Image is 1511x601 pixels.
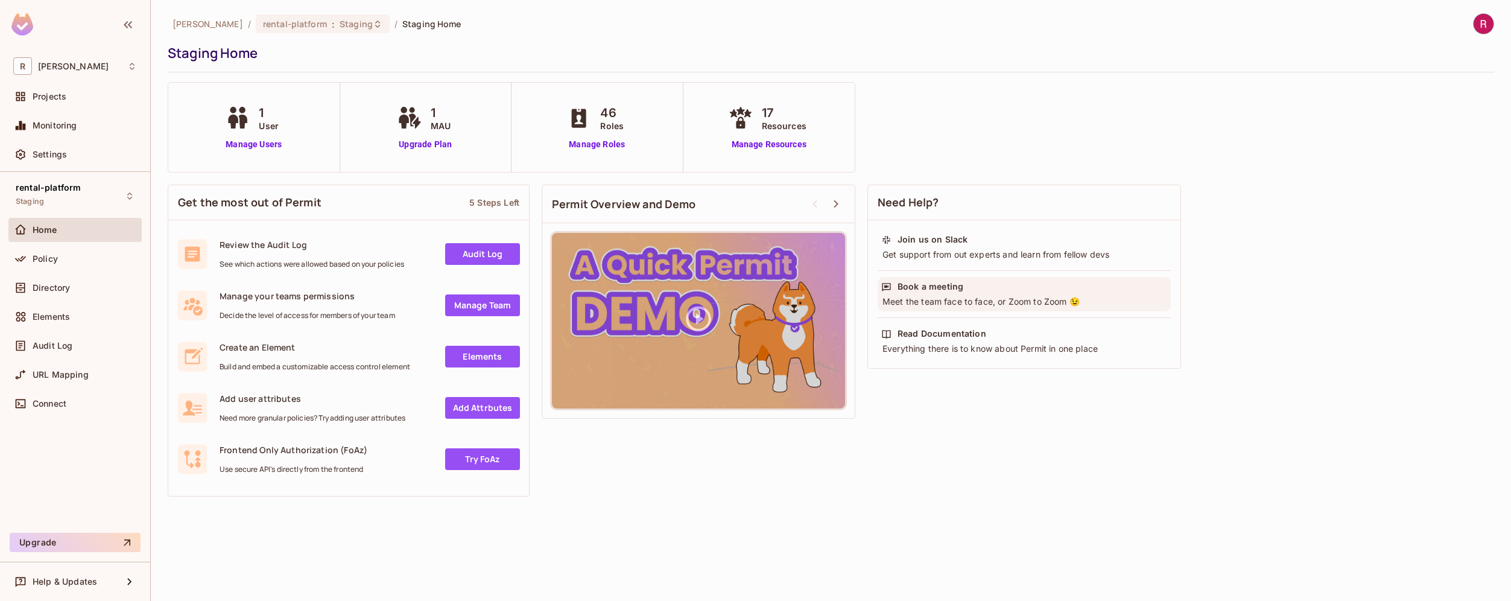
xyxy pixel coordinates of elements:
[33,370,89,380] span: URL Mapping
[33,399,66,409] span: Connect
[340,18,373,30] span: Staging
[220,362,410,372] span: Build and embed a customizable access control element
[33,150,67,159] span: Settings
[881,296,1167,308] div: Meet the team face to face, or Zoom to Zoom 😉
[33,283,70,293] span: Directory
[33,254,58,264] span: Policy
[173,18,243,30] span: the active workspace
[220,465,367,474] span: Use secure API's directly from the frontend
[33,121,77,130] span: Monitoring
[248,18,251,30] li: /
[445,448,520,470] a: Try FoAz
[445,243,520,265] a: Audit Log
[564,138,630,151] a: Manage Roles
[33,92,66,101] span: Projects
[263,18,327,30] span: rental-platform
[878,195,939,210] span: Need Help?
[445,346,520,367] a: Elements
[13,57,32,75] span: R
[762,104,806,122] span: 17
[402,18,461,30] span: Staging Home
[16,183,81,192] span: rental-platform
[898,328,986,340] div: Read Documentation
[33,341,72,351] span: Audit Log
[223,138,285,151] a: Manage Users
[881,343,1167,355] div: Everything there is to know about Permit in one place
[33,225,57,235] span: Home
[331,19,335,29] span: :
[38,62,109,71] span: Workspace: roy-poc
[33,577,97,587] span: Help & Updates
[600,119,624,132] span: Roles
[431,104,451,122] span: 1
[16,197,44,206] span: Staging
[445,294,520,316] a: Manage Team
[469,197,519,208] div: 5 Steps Left
[259,119,279,132] span: User
[11,13,33,36] img: SReyMgAAAABJRU5ErkJggg==
[220,342,410,353] span: Create an Element
[762,119,806,132] span: Resources
[881,249,1167,261] div: Get support from out experts and learn from fellow devs
[220,311,395,320] span: Decide the level of access for members of your team
[552,197,696,212] span: Permit Overview and Demo
[445,397,520,419] a: Add Attrbutes
[33,312,70,322] span: Elements
[220,290,395,302] span: Manage your teams permissions
[220,239,404,250] span: Review the Audit Log
[220,444,367,456] span: Frontend Only Authorization (FoAz)
[1474,14,1494,34] img: roy zhang
[168,44,1488,62] div: Staging Home
[220,259,404,269] span: See which actions were allowed based on your policies
[259,104,279,122] span: 1
[431,119,451,132] span: MAU
[394,18,398,30] li: /
[394,138,457,151] a: Upgrade Plan
[898,281,963,293] div: Book a meeting
[178,195,322,210] span: Get the most out of Permit
[726,138,813,151] a: Manage Resources
[10,533,141,552] button: Upgrade
[600,104,624,122] span: 46
[220,393,405,404] span: Add user attributes
[220,413,405,423] span: Need more granular policies? Try adding user attributes
[898,234,968,246] div: Join us on Slack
